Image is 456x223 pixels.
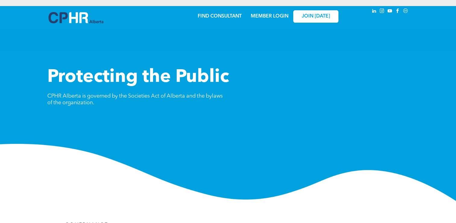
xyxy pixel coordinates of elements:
span: JOIN [DATE] [302,14,330,19]
a: JOIN [DATE] [293,10,338,23]
span: Protecting the Public [47,68,229,86]
a: MEMBER LOGIN [251,14,288,19]
img: A blue and white logo for cp alberta [49,12,103,23]
a: FIND CONSULTANT [198,14,242,19]
a: instagram [379,8,385,16]
span: CPHR Alberta is governed by the Societies Act of Alberta and the bylaws of the organization. [47,93,223,105]
a: linkedin [371,8,378,16]
a: youtube [387,8,393,16]
a: facebook [395,8,401,16]
a: Social network [402,8,409,16]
